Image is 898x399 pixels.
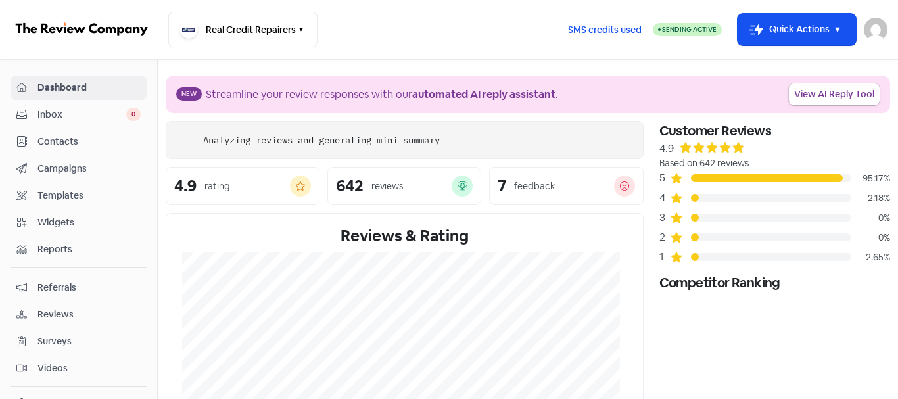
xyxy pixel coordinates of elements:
[37,243,141,256] span: Reports
[174,178,197,194] div: 4.9
[11,329,147,354] a: Surveys
[37,135,141,149] span: Contacts
[182,224,627,248] div: Reviews & Rating
[37,335,141,348] span: Surveys
[11,183,147,208] a: Templates
[37,362,141,375] span: Videos
[653,22,722,37] a: Sending Active
[37,108,126,122] span: Inbox
[11,129,147,154] a: Contacts
[11,237,147,262] a: Reports
[659,229,670,245] div: 2
[851,191,890,205] div: 2.18%
[204,179,230,193] div: rating
[37,189,141,202] span: Templates
[789,83,880,105] a: View AI Reply Tool
[166,167,319,205] a: 4.9rating
[659,190,670,206] div: 4
[659,210,670,225] div: 3
[662,25,717,34] span: Sending Active
[659,121,890,141] div: Customer Reviews
[37,216,141,229] span: Widgets
[336,178,364,194] div: 642
[11,275,147,300] a: Referrals
[37,162,141,176] span: Campaigns
[11,302,147,327] a: Reviews
[203,133,440,147] div: Analyzing reviews and generating mini summary
[514,179,555,193] div: feedback
[851,231,890,245] div: 0%
[176,87,202,101] span: New
[738,14,856,45] button: Quick Actions
[659,273,890,293] div: Competitor Ranking
[11,210,147,235] a: Widgets
[206,87,558,103] div: Streamline your review responses with our .
[851,250,890,264] div: 2.65%
[557,22,653,35] a: SMS credits used
[864,18,887,41] img: User
[851,172,890,185] div: 95.17%
[37,308,141,321] span: Reviews
[371,179,403,193] div: reviews
[37,81,141,95] span: Dashboard
[498,178,506,194] div: 7
[659,249,670,265] div: 1
[11,356,147,381] a: Videos
[11,156,147,181] a: Campaigns
[11,76,147,100] a: Dashboard
[851,211,890,225] div: 0%
[126,108,141,121] span: 0
[659,141,674,156] div: 4.9
[568,23,642,37] span: SMS credits used
[37,281,141,294] span: Referrals
[489,167,643,205] a: 7feedback
[327,167,481,205] a: 642reviews
[11,103,147,127] a: Inbox 0
[659,170,670,186] div: 5
[412,87,555,101] b: automated AI reply assistant
[659,156,890,170] div: Based on 642 reviews
[168,12,318,47] button: Real Credit Repairers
